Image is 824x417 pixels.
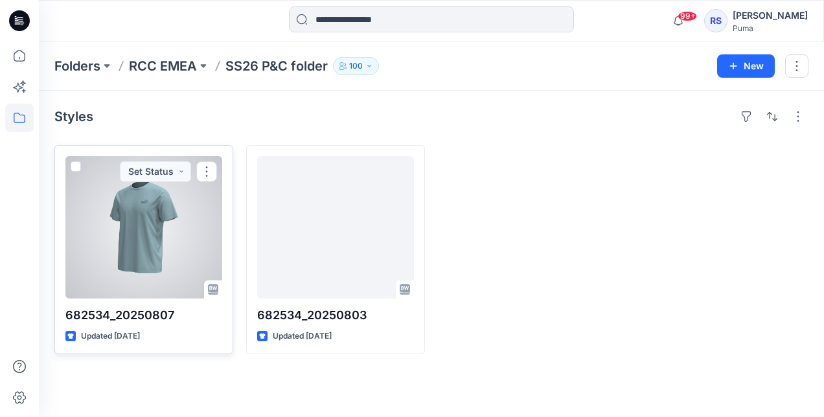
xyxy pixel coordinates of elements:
p: Updated [DATE] [81,330,140,343]
a: RCC EMEA [129,57,197,75]
h4: Styles [54,109,93,124]
a: Folders [54,57,100,75]
p: Updated [DATE] [273,330,332,343]
div: RS [704,9,727,32]
a: 682534_20250803 [257,156,414,299]
div: Puma [733,23,808,33]
p: 682534_20250803 [257,306,414,324]
div: [PERSON_NAME] [733,8,808,23]
p: 682534_20250807 [65,306,222,324]
p: SS26 P&C folder [225,57,328,75]
a: 682534_20250807 [65,156,222,299]
span: 99+ [678,11,697,21]
button: New [717,54,775,78]
button: 100 [333,57,379,75]
p: 100 [349,59,363,73]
